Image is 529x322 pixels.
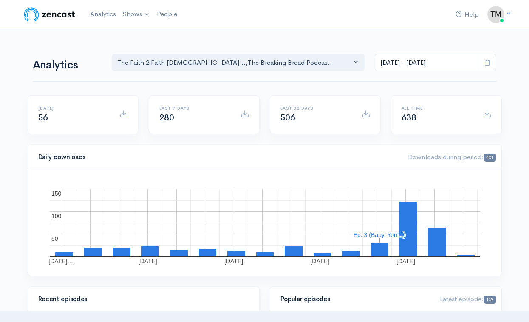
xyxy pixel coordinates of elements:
svg: A chart. [38,180,491,265]
text: [DATE] [396,258,415,265]
text: 100 [51,213,62,219]
span: 159 [484,296,496,304]
text: [DATE] [138,258,157,265]
text: 50 [51,235,58,242]
input: analytics date range selector [375,54,479,71]
img: ... [487,6,504,23]
button: The Faith 2 Faith Gospelc..., The Breaking Bread Podcas... [112,54,365,71]
span: 506 [280,112,295,123]
h6: All time [402,106,472,111]
h1: Analytics [33,59,102,71]
h4: Popular episodes [280,296,430,303]
h4: Recent episodes [38,296,244,303]
text: [DATE] [224,258,243,265]
span: Downloads during period: [408,153,496,161]
a: Analytics [87,5,119,23]
text: Ep. 3 (Baby, You’...) [353,231,405,238]
a: People [153,5,181,23]
span: 56 [38,112,48,123]
img: ZenCast Logo [23,6,76,23]
text: 150 [51,190,62,197]
span: Latest episode: [440,295,496,303]
text: [DATE],… [48,258,75,265]
iframe: gist-messenger-bubble-iframe [500,293,521,313]
span: 638 [402,112,416,123]
text: [DATE] [310,258,329,265]
span: 401 [484,154,496,162]
h6: Last 7 days [159,106,230,111]
h6: [DATE] [38,106,109,111]
a: Help [452,6,482,24]
h6: Last 30 days [280,106,351,111]
a: Shows [119,5,153,24]
div: The Faith 2 Faith [DEMOGRAPHIC_DATA]... , The Breaking Bread Podcas... [117,58,352,68]
span: 280 [159,112,174,123]
h4: Daily downloads [38,154,398,161]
